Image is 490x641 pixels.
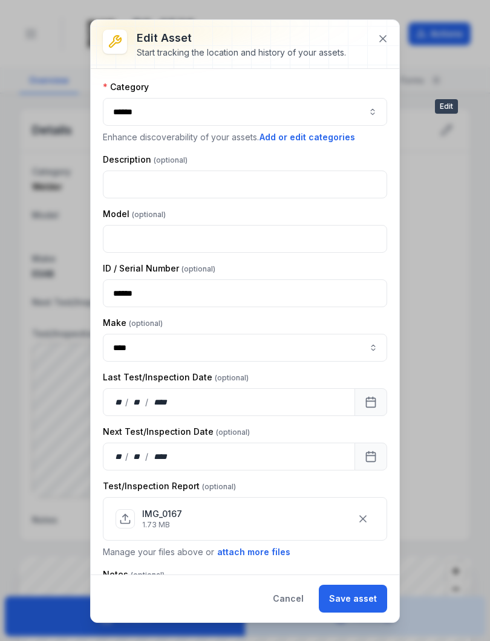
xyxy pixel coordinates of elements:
button: Calendar [354,388,387,416]
div: / [145,451,149,463]
label: Next Test/Inspection Date [103,426,250,438]
p: Enhance discoverability of your assets. [103,131,387,144]
button: Save asset [319,585,387,613]
input: asset-edit:cf[ca1b6296-9635-4ae3-ae60-00faad6de89d]-label [103,334,387,362]
label: Model [103,208,166,220]
div: day, [113,396,125,408]
div: / [125,451,129,463]
label: Test/Inspection Report [103,480,236,492]
div: / [125,396,129,408]
span: Edit [435,99,458,114]
h3: Edit asset [137,30,346,47]
p: Manage your files above or [103,545,387,559]
label: Last Test/Inspection Date [103,371,249,383]
label: Category [103,81,149,93]
p: 1.73 MB [142,520,182,530]
div: Start tracking the location and history of your assets. [137,47,346,59]
div: day, [113,451,125,463]
p: IMG_0167 [142,508,182,520]
label: Notes [103,568,165,581]
div: month, [129,396,146,408]
label: Description [103,154,188,166]
div: year, [149,396,172,408]
div: month, [129,451,146,463]
div: year, [149,451,172,463]
button: Cancel [263,585,314,613]
div: / [145,396,149,408]
button: Add or edit categories [259,131,356,144]
label: Make [103,317,163,329]
label: ID / Serial Number [103,262,215,275]
button: Calendar [354,443,387,470]
button: attach more files [217,545,291,559]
